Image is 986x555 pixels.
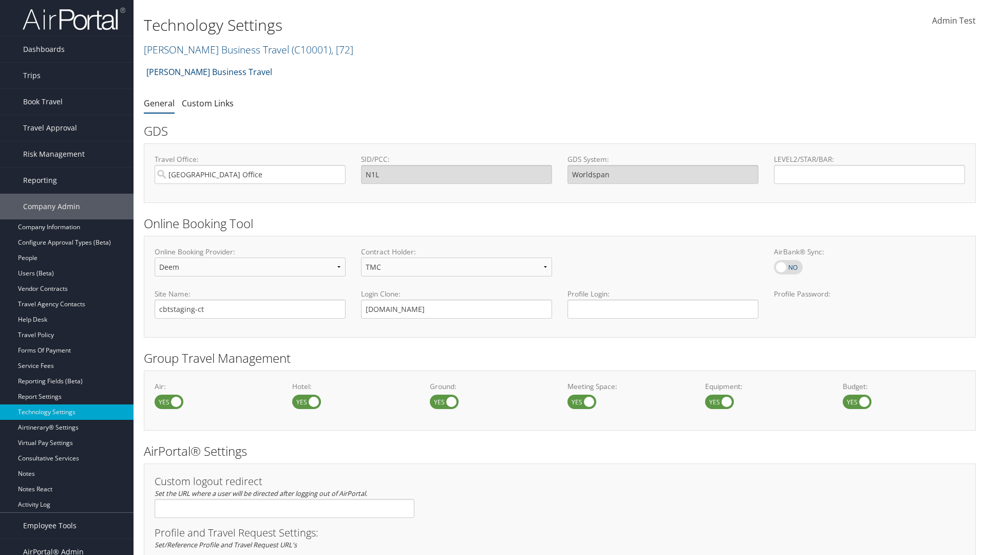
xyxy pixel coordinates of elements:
[146,62,272,82] a: [PERSON_NAME] Business Travel
[361,154,552,164] label: SID/PCC:
[155,528,965,538] h3: Profile and Travel Request Settings:
[774,247,965,257] label: AirBank® Sync:
[155,476,414,487] h3: Custom logout redirect
[182,98,234,109] a: Custom Links
[23,63,41,88] span: Trips
[292,381,414,392] label: Hotel:
[23,36,65,62] span: Dashboards
[144,442,976,460] h2: AirPortal® Settings
[23,194,80,219] span: Company Admin
[144,122,968,140] h2: GDS
[567,154,759,164] label: GDS System:
[155,489,367,498] em: Set the URL where a user will be directed after logging out of AirPortal.
[23,141,85,167] span: Risk Management
[843,381,965,392] label: Budget:
[155,154,346,164] label: Travel Office:
[23,7,125,31] img: airportal-logo.png
[144,215,976,232] h2: Online Booking Tool
[23,513,77,539] span: Employee Tools
[155,381,277,392] label: Air:
[155,247,346,257] label: Online Booking Provider:
[292,43,331,57] span: ( C10001 )
[567,300,759,319] input: Profile Login:
[144,98,175,109] a: General
[155,289,346,299] label: Site Name:
[23,168,57,193] span: Reporting
[144,14,698,36] h1: Technology Settings
[774,154,965,164] label: LEVEL2/STAR/BAR:
[932,15,976,26] span: Admin Test
[774,289,965,318] label: Profile Password:
[155,540,297,549] em: Set/Reference Profile and Travel Request URL's
[361,247,552,257] label: Contract Holder:
[774,260,803,274] label: AirBank® Sync
[430,381,552,392] label: Ground:
[567,381,690,392] label: Meeting Space:
[331,43,353,57] span: , [ 72 ]
[144,349,976,367] h2: Group Travel Management
[23,115,77,141] span: Travel Approval
[567,289,759,318] label: Profile Login:
[705,381,827,392] label: Equipment:
[23,89,63,115] span: Book Travel
[361,289,552,299] label: Login Clone:
[932,5,976,37] a: Admin Test
[144,43,353,57] a: [PERSON_NAME] Business Travel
